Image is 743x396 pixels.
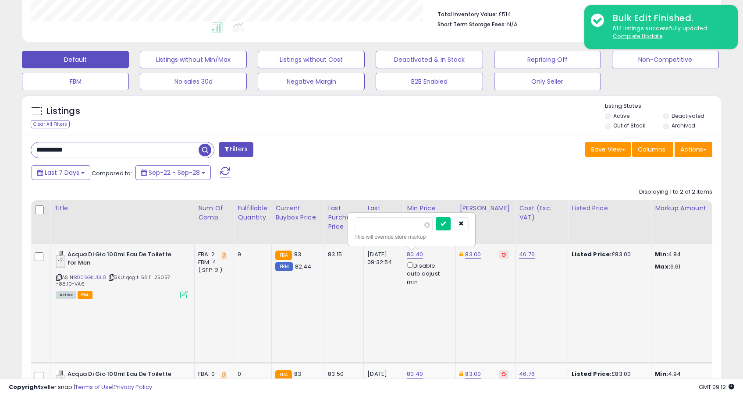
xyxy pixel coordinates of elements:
[572,204,647,213] div: Listed Price
[572,250,611,258] b: Listed Price:
[572,370,644,378] div: £83.00
[54,204,191,213] div: Title
[613,122,645,129] label: Out of Stock
[219,142,253,157] button: Filters
[198,258,227,266] div: FBM: 4
[655,370,668,378] strong: Min:
[367,370,396,386] div: [DATE] 10:00:15
[258,73,365,90] button: Negative Margin
[56,251,65,268] img: 314p55NwZiL._SL40_.jpg
[295,262,312,271] span: 82.44
[9,383,41,391] strong: Copyright
[328,251,357,258] div: 83.15
[459,204,512,213] div: [PERSON_NAME]
[275,370,292,380] small: FBA
[519,370,535,378] a: 46.76
[407,261,449,286] div: Disable auto adjust min
[612,51,719,68] button: Non-Competitive
[572,251,644,258] div: £83.00
[494,73,601,90] button: Only Seller
[367,204,399,240] div: Last Purchase Date (GMT)
[258,51,365,68] button: Listings without Cost
[275,204,320,222] div: Current Buybox Price
[407,370,423,378] a: 80.40
[407,250,423,259] a: 80.40
[74,274,106,281] a: B005GKU5L8
[140,73,247,90] button: No sales 30d
[655,263,728,271] p: 6.61
[699,383,734,391] span: 2025-10-6 09:12 GMT
[328,204,360,231] div: Last Purchase Price
[46,105,80,117] h5: Listings
[56,370,65,388] img: 314p55NwZiL._SL40_.jpg
[605,102,721,110] p: Listing States:
[632,142,673,157] button: Columns
[437,8,706,19] li: £514
[198,378,227,386] div: FBM: 2
[655,250,668,258] strong: Min:
[376,73,483,90] button: B2B Enabled
[613,112,629,120] label: Active
[655,262,670,271] strong: Max:
[638,145,665,154] span: Columns
[494,51,601,68] button: Repricing Off
[672,122,695,129] label: Archived
[22,51,129,68] button: Default
[68,251,174,269] b: Acqua Di Gio 100ml Eau De Toilette for Men
[78,291,92,299] span: FBA
[56,291,76,299] span: All listings currently available for purchase on Amazon
[275,251,292,260] small: FBA
[32,165,90,180] button: Last 7 Days
[407,204,452,213] div: Min Price
[328,370,357,378] div: 83.50
[22,73,129,90] button: FBM
[275,262,292,271] small: FBM
[294,370,301,378] span: 83
[606,12,731,25] div: Bulk Edit Finished.
[606,25,731,41] div: 614 listings successfully updated.
[92,169,132,177] span: Compared to:
[519,250,535,259] a: 46.76
[465,370,481,378] a: 83.00
[465,250,481,259] a: 83.00
[572,370,611,378] b: Listed Price:
[655,204,731,213] div: Markup Amount
[355,233,469,241] div: This will override store markup
[75,383,112,391] a: Terms of Use
[655,370,728,378] p: 4.94
[675,142,712,157] button: Actions
[149,168,200,177] span: Sep-22 - Sep-28
[376,51,483,68] button: Deactivated & In Stock
[639,188,712,196] div: Displaying 1 to 2 of 2 items
[437,21,506,28] b: Short Term Storage Fees:
[114,383,152,391] a: Privacy Policy
[507,20,518,28] span: N/A
[367,251,396,266] div: [DATE] 09:32:54
[238,370,265,378] div: 0
[294,250,301,258] span: 83
[68,370,174,389] b: Acqua Di Gio 100ml Eau De Toilette for Men
[198,251,227,258] div: FBA: 2
[672,112,704,120] label: Deactivated
[56,274,175,287] span: | SKU: qogit-56.11-25057---88.10-VA6
[198,266,227,274] div: ( SFP: 2 )
[198,370,227,378] div: FBA: 0
[45,168,79,177] span: Last 7 Days
[238,204,268,222] div: Fulfillable Quantity
[31,120,70,128] div: Clear All Filters
[655,251,728,258] p: 4.84
[238,251,265,258] div: 9
[140,51,247,68] button: Listings without Min/Max
[437,11,497,18] b: Total Inventory Value:
[613,32,662,40] u: Complete Update
[519,204,564,222] div: Cost (Exc. VAT)
[585,142,631,157] button: Save View
[56,251,188,297] div: ASIN:
[9,383,152,392] div: seller snap | |
[135,165,211,180] button: Sep-22 - Sep-28
[198,204,230,222] div: Num of Comp.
